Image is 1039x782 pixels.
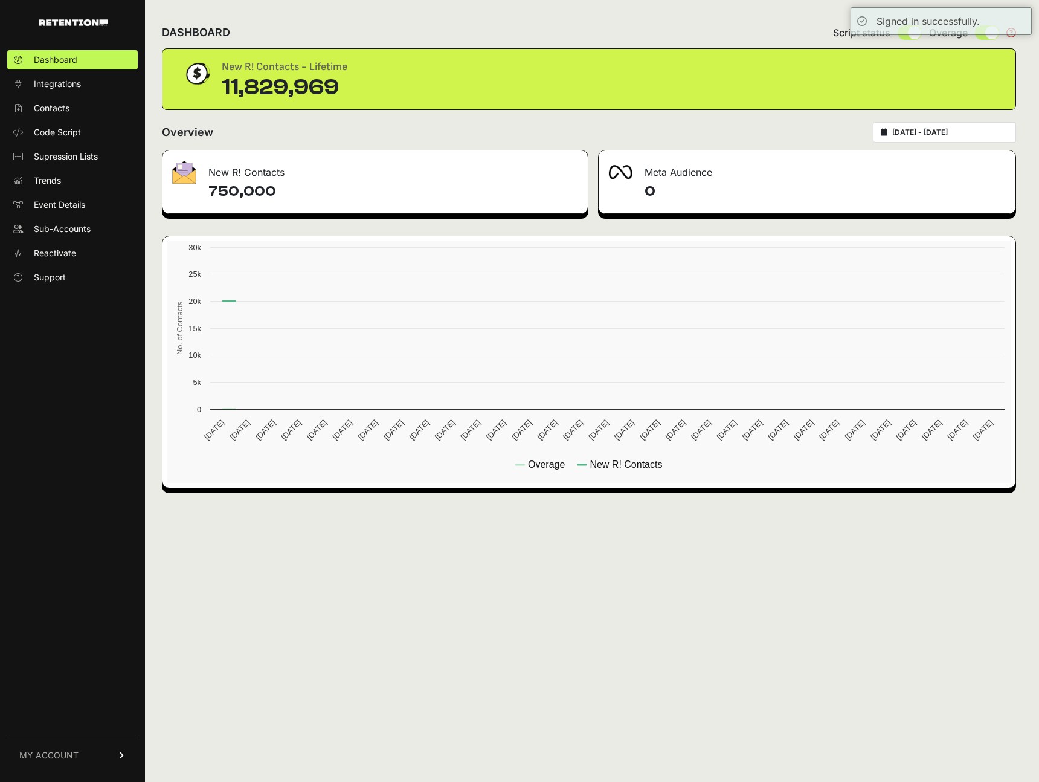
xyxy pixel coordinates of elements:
[356,418,380,442] text: [DATE]
[202,418,226,442] text: [DATE]
[613,418,636,442] text: [DATE]
[599,150,1015,187] div: Meta Audience
[162,124,213,141] h2: Overview
[638,418,661,442] text: [DATE]
[382,418,405,442] text: [DATE]
[34,199,85,211] span: Event Details
[7,171,138,190] a: Trends
[188,270,201,279] text: 25k
[741,418,764,442] text: [DATE]
[34,271,66,283] span: Support
[536,418,559,442] text: [DATE]
[528,459,565,470] text: Overage
[188,297,201,306] text: 20k
[689,418,713,442] text: [DATE]
[817,418,841,442] text: [DATE]
[34,150,98,163] span: Supression Lists
[182,59,212,89] img: dollar-coin-05c43ed7efb7bc0c12610022525b4bbbb207c7efeef5aecc26f025e68dcafac9.png
[34,247,76,259] span: Reactivate
[7,195,138,215] a: Event Details
[590,459,662,470] text: New R! Contacts
[34,78,81,90] span: Integrations
[197,405,201,414] text: 0
[305,418,329,442] text: [DATE]
[254,418,277,442] text: [DATE]
[228,418,251,442] text: [DATE]
[510,418,533,442] text: [DATE]
[7,219,138,239] a: Sub-Accounts
[484,418,508,442] text: [DATE]
[7,50,138,69] a: Dashboard
[34,223,91,235] span: Sub-Accounts
[843,418,867,442] text: [DATE]
[208,182,578,201] h4: 750,000
[869,418,892,442] text: [DATE]
[162,24,230,41] h2: DASHBOARD
[587,418,610,442] text: [DATE]
[766,418,790,442] text: [DATE]
[279,418,303,442] text: [DATE]
[645,182,1006,201] h4: 0
[561,418,585,442] text: [DATE]
[7,123,138,142] a: Code Script
[7,268,138,287] a: Support
[877,14,980,28] div: Signed in successfully.
[188,324,201,333] text: 15k
[7,737,138,774] a: MY ACCOUNT
[188,351,201,360] text: 10k
[7,99,138,118] a: Contacts
[162,150,588,187] div: New R! Contacts
[175,302,184,355] text: No. of Contacts
[608,165,632,179] img: fa-meta-2f981b61bb99beabf952f7030308934f19ce035c18b003e963880cc3fabeebb7.png
[7,244,138,263] a: Reactivate
[920,418,944,442] text: [DATE]
[172,161,196,184] img: fa-envelope-19ae18322b30453b285274b1b8af3d052b27d846a4fbe8435d1a52b978f639a2.png
[792,418,815,442] text: [DATE]
[39,19,108,26] img: Retention.com
[433,418,457,442] text: [DATE]
[34,126,81,138] span: Code Script
[19,749,79,761] span: MY ACCOUNT
[188,243,201,252] text: 30k
[945,418,969,442] text: [DATE]
[407,418,431,442] text: [DATE]
[222,59,347,76] div: New R! Contacts - Lifetime
[7,74,138,94] a: Integrations
[34,102,69,114] span: Contacts
[833,25,890,40] span: Script status
[664,418,687,442] text: [DATE]
[458,418,482,442] text: [DATE]
[7,147,138,166] a: Supression Lists
[222,76,347,100] div: 11,829,969
[894,418,918,442] text: [DATE]
[34,54,77,66] span: Dashboard
[193,378,201,387] text: 5k
[971,418,995,442] text: [DATE]
[715,418,738,442] text: [DATE]
[330,418,354,442] text: [DATE]
[34,175,61,187] span: Trends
